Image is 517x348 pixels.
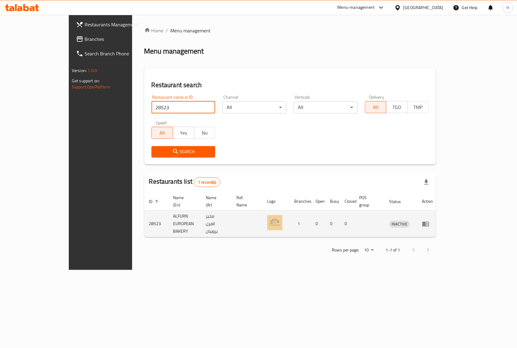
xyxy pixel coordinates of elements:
[194,177,220,187] div: Total records count
[72,83,110,91] a: Support.OpsPlatform
[175,129,192,137] span: Yes
[85,50,150,57] span: Search Branch Phone
[222,101,286,113] div: All
[144,46,204,56] h2: Menu management
[144,27,436,34] nav: breadcrumb
[386,101,408,113] button: TGO
[290,211,311,237] td: 1
[206,194,225,208] span: Name (Ar)
[290,192,311,211] th: Branches
[194,127,215,139] button: No
[262,192,290,211] th: Logo
[156,121,167,125] label: Upsell
[168,211,201,237] td: ALFURN EUROPEAN BAKERY
[149,198,161,205] span: ID
[386,246,400,254] p: 1-1 of 1
[407,101,429,113] button: TMP
[154,129,171,137] span: All
[85,21,150,28] span: Restaurants Management
[362,246,376,255] div: Rows per page:
[152,80,429,90] h2: Restaurant search
[311,192,325,211] th: Open
[368,103,384,112] span: All
[267,215,282,230] img: ALFURN EUROPEAN BAKERY
[419,175,434,189] div: Export file
[72,67,87,74] span: Version:
[197,129,213,137] span: No
[340,192,355,211] th: Closed
[294,101,358,113] div: All
[166,27,168,34] li: /
[152,127,173,139] button: All
[156,148,211,156] span: Search
[144,192,438,237] table: enhanced table
[149,177,220,187] h2: Restaurants list
[506,4,509,11] span: H
[152,101,215,113] input: Search for restaurant name or ID..
[389,103,405,112] span: TGO
[403,4,443,11] div: [GEOGRAPHIC_DATA]
[171,27,211,34] span: Menu management
[201,211,232,237] td: مخبز الفرن يروبيان
[85,35,150,43] span: Branches
[71,17,155,32] a: Restaurants Management
[359,194,377,208] span: POS group
[88,67,97,74] span: 1.0.0
[71,32,155,46] a: Branches
[389,198,409,205] span: Status
[417,192,438,211] th: Action
[71,46,155,61] a: Search Branch Phone
[237,194,255,208] span: Ref. Name
[173,127,194,139] button: Yes
[340,211,355,237] td: 0
[369,95,384,99] label: Delivery
[332,246,359,254] p: Rows per page:
[325,192,340,211] th: Busy
[194,179,220,185] span: 1 record(s)
[311,211,325,237] td: 0
[152,146,215,157] button: Search
[389,221,410,228] span: INACTIVE
[173,194,194,208] span: Name (En)
[365,101,386,113] button: All
[144,211,168,237] td: 28523
[338,4,375,11] div: Menu-management
[410,103,426,112] span: TMP
[72,77,100,85] span: Get support on:
[325,211,340,237] td: 0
